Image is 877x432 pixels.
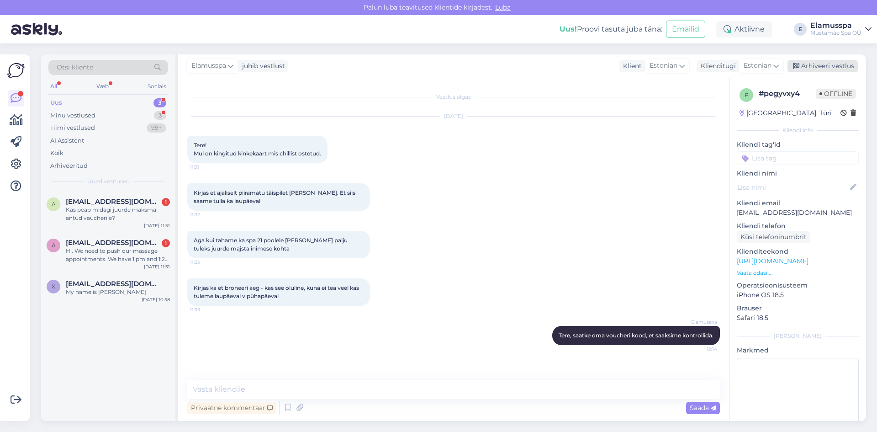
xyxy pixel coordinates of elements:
[559,332,713,339] span: Tere, saatke oma voucheri kood, et saaksime kontrollida.
[66,206,170,222] div: Kas peab midagi juurde maksma antud vaucherile?
[57,63,93,72] span: Otsi kliente
[737,198,859,208] p: Kliendi email
[50,149,63,158] div: Kõik
[52,283,55,290] span: x
[745,91,749,98] span: p
[142,296,170,303] div: [DATE] 10:58
[48,80,59,92] div: All
[66,280,161,288] span: xuduoxiaojie@gmail.com
[190,164,224,171] span: 11:31
[66,247,170,263] div: Hi. We need to push our massage appointments. We have 1 pm and 1:20 pm relax massage 60 min under...
[737,182,848,192] input: Lisa nimi
[810,22,861,29] div: Elamusspa
[492,3,513,11] span: Luba
[190,306,224,313] span: 11:35
[650,61,677,71] span: Estonian
[810,29,861,37] div: Mustamäe Spa OÜ
[52,201,56,208] span: a
[187,93,720,101] div: Vestlus algas
[66,197,161,206] span: annaliisa.jyrgen@gmail.com
[794,23,807,36] div: E
[238,61,285,71] div: juhib vestlust
[737,269,859,277] p: Vaata edasi ...
[190,211,224,218] span: 11:32
[737,140,859,149] p: Kliendi tag'id
[744,61,771,71] span: Estonian
[737,290,859,300] p: iPhone OS 18.5
[737,169,859,178] p: Kliendi nimi
[737,151,859,165] input: Lisa tag
[95,80,111,92] div: Web
[66,288,170,296] div: My name is [PERSON_NAME]
[146,80,168,92] div: Socials
[194,189,357,204] span: Kirjas et ajaliselt piiramatu täispilet [PERSON_NAME]. Et siis saame tulla ka laupäeval
[560,25,577,33] b: Uus!
[154,111,166,120] div: 3
[560,24,662,35] div: Proovi tasuta juba täna:
[194,284,360,299] span: Kirjas ka et broneeri aeg - kas see oluline, kuna ei tea veel kas tuleme laupäeval v pühapäeval
[740,108,832,118] div: [GEOGRAPHIC_DATA], Türi
[187,402,276,414] div: Privaatne kommentaar
[162,239,170,247] div: 1
[50,98,62,107] div: Uus
[144,222,170,229] div: [DATE] 11:31
[153,98,166,107] div: 3
[737,304,859,313] p: Brauser
[144,263,170,270] div: [DATE] 11:31
[737,231,810,243] div: Küsi telefoninumbrit
[716,21,772,37] div: Aktiivne
[737,221,859,231] p: Kliendi telefon
[147,123,166,133] div: 99+
[162,198,170,206] div: 1
[759,88,816,99] div: # pegyvxy4
[683,319,717,325] span: Elamusspa
[194,142,321,157] span: Tere! Mul on kingitud kinkekaart mis chillist ostetud.
[619,61,642,71] div: Klient
[690,404,716,412] span: Saada
[737,257,808,265] a: [URL][DOMAIN_NAME]
[87,177,130,186] span: Uued vestlused
[737,346,859,355] p: Märkmed
[737,281,859,290] p: Operatsioonisüsteem
[697,61,736,71] div: Klienditugi
[683,346,717,352] span: 12:14
[50,123,95,133] div: Tiimi vestlused
[50,111,95,120] div: Minu vestlused
[810,22,872,37] a: ElamusspaMustamäe Spa OÜ
[737,313,859,323] p: Safari 18.5
[787,60,858,72] div: Arhiveeri vestlus
[191,61,226,71] span: Elamusspa
[666,21,705,38] button: Emailid
[190,259,224,266] span: 11:33
[52,242,56,249] span: a
[50,136,84,145] div: AI Assistent
[194,237,349,252] span: Aga kui tahame ka spa 21 poolele [PERSON_NAME] palju tuleks juurde majsta inimese kohta
[737,208,859,218] p: [EMAIL_ADDRESS][DOMAIN_NAME]
[816,89,856,99] span: Offline
[737,247,859,256] p: Klienditeekond
[737,332,859,340] div: [PERSON_NAME]
[737,126,859,134] div: Kliendi info
[187,112,720,120] div: [DATE]
[66,239,161,247] span: azam_alfayez@hotmail.com
[50,161,88,171] div: Arhiveeritud
[7,62,25,79] img: Askly Logo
